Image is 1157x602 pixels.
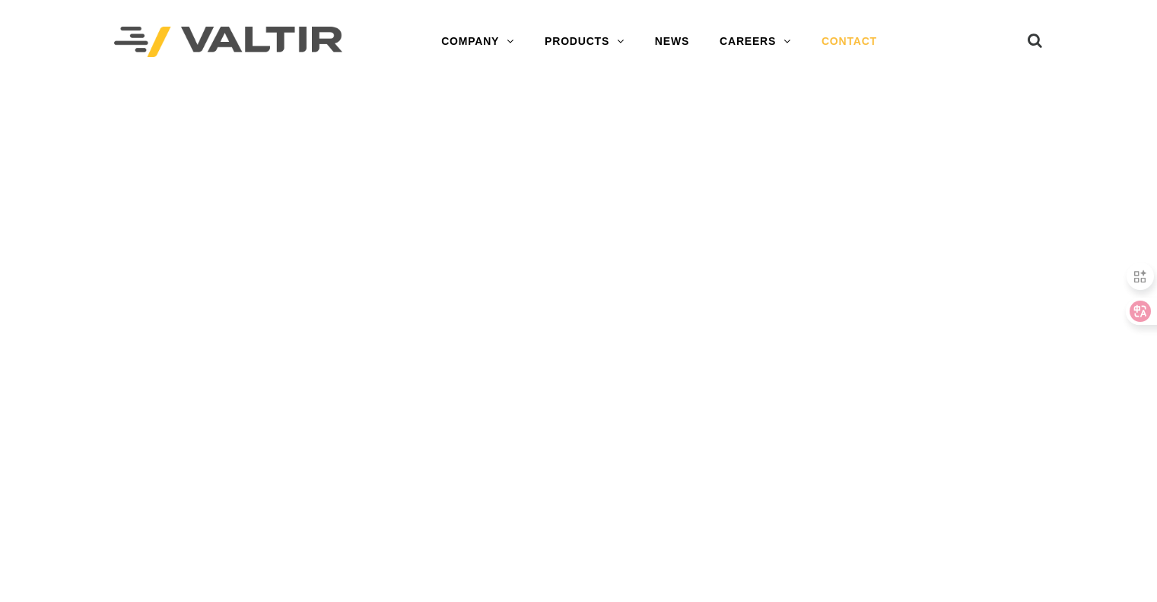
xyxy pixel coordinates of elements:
[114,27,342,58] img: Valtir
[704,27,806,57] a: CAREERS
[529,27,640,57] a: PRODUCTS
[426,27,529,57] a: COMPANY
[806,27,892,57] a: CONTACT
[640,27,704,57] a: NEWS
